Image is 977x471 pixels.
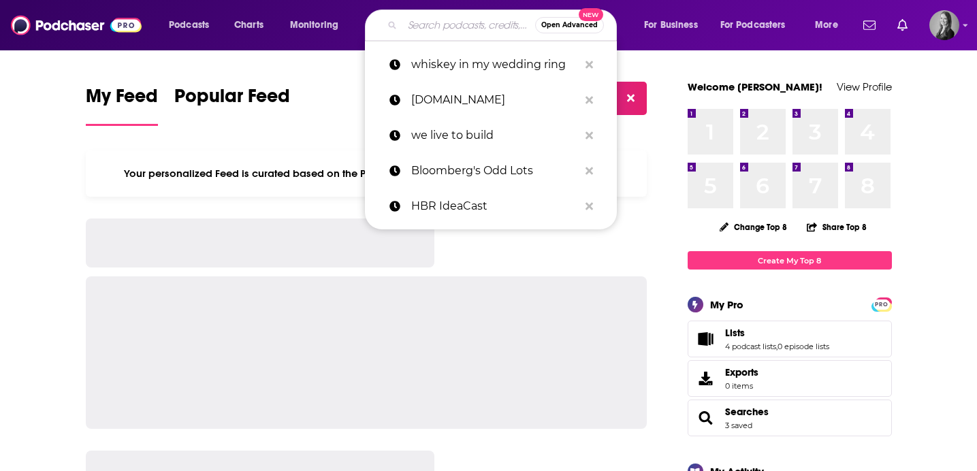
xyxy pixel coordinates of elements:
a: My Feed [86,84,158,126]
button: Show profile menu [929,10,959,40]
a: Welcome [PERSON_NAME]! [688,80,822,93]
span: For Podcasters [720,16,786,35]
a: Show notifications dropdown [858,14,881,37]
a: Charts [225,14,272,36]
span: More [815,16,838,35]
a: we live to build [365,118,617,153]
span: Podcasts [169,16,209,35]
a: Show notifications dropdown [892,14,913,37]
span: Lists [725,327,745,339]
span: New [579,8,603,21]
span: Exports [725,366,758,378]
a: 4 podcast lists [725,342,776,351]
a: Searches [725,406,769,418]
span: Monitoring [290,16,338,35]
a: 0 episode lists [778,342,829,351]
p: HBR IdeaCast [411,189,579,224]
button: Share Top 8 [806,214,867,240]
a: [DOMAIN_NAME] [365,82,617,118]
span: My Feed [86,84,158,116]
div: Search podcasts, credits, & more... [378,10,630,41]
a: Bloomberg's Odd Lots [365,153,617,189]
img: User Profile [929,10,959,40]
p: whiskey in my wedding ring [411,47,579,82]
a: 3 saved [725,421,752,430]
button: Change Top 8 [711,218,796,235]
span: Searches [688,400,892,436]
button: Open AdvancedNew [535,17,604,33]
a: Exports [688,360,892,397]
button: open menu [635,14,715,36]
button: open menu [711,14,805,36]
a: Lists [725,327,829,339]
p: Bloomberg's Odd Lots [411,153,579,189]
button: open menu [805,14,855,36]
a: Searches [692,408,720,427]
span: PRO [874,299,890,310]
p: ceo.com [411,82,579,118]
p: we live to build [411,118,579,153]
span: Exports [692,369,720,388]
span: For Business [644,16,698,35]
a: Popular Feed [174,84,290,126]
button: open menu [159,14,227,36]
a: whiskey in my wedding ring [365,47,617,82]
input: Search podcasts, credits, & more... [402,14,535,36]
span: Open Advanced [541,22,598,29]
a: PRO [874,299,890,309]
span: Logged in as katieTBG [929,10,959,40]
img: Podchaser - Follow, Share and Rate Podcasts [11,12,142,38]
a: Create My Top 8 [688,251,892,270]
button: open menu [281,14,356,36]
div: My Pro [710,298,743,311]
span: Popular Feed [174,84,290,116]
a: Lists [692,329,720,348]
div: Your personalized Feed is curated based on the Podcasts, Creators, Users, and Lists that you Follow. [86,150,647,197]
span: 0 items [725,381,758,391]
a: View Profile [837,80,892,93]
a: HBR IdeaCast [365,189,617,224]
span: Charts [234,16,263,35]
span: Lists [688,321,892,357]
span: , [776,342,778,351]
